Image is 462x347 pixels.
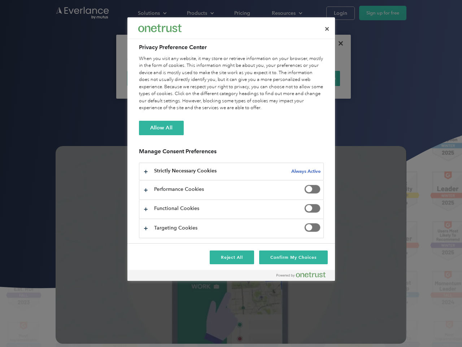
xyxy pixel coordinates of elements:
[139,55,324,112] div: When you visit any website, it may store or retrieve information on your browser, mostly in the f...
[139,148,324,159] h3: Manage Consent Preferences
[127,17,335,281] div: Preference center
[127,17,335,281] div: Privacy Preference Center
[276,272,326,278] img: Powered by OneTrust Opens in a new Tab
[53,43,90,58] input: Submit
[139,43,324,52] h2: Privacy Preference Center
[138,24,182,32] img: Everlance
[319,21,335,37] button: Close
[138,21,182,35] div: Everlance
[139,121,184,135] button: Allow All
[210,250,254,264] button: Reject All
[276,272,331,281] a: Powered by OneTrust Opens in a new Tab
[259,250,327,264] button: Confirm My Choices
